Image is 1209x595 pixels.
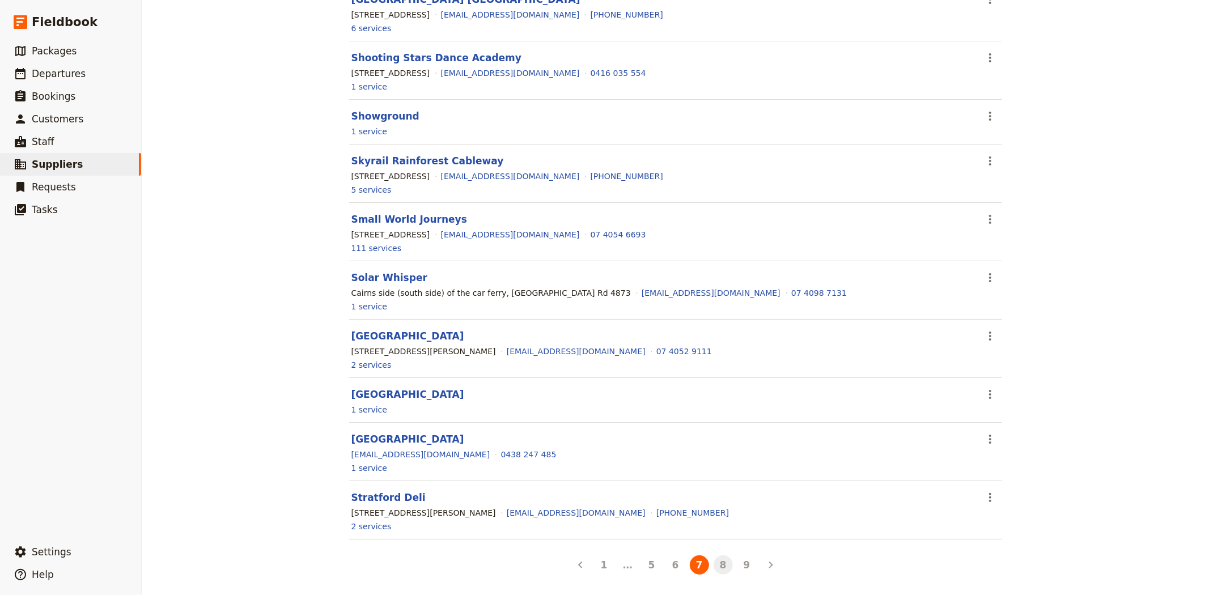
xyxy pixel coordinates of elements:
[714,555,733,575] button: 8
[690,555,709,575] button: 7
[351,359,392,371] a: 2 services
[981,48,1000,67] button: Actions
[981,488,1000,507] button: Actions
[351,301,388,312] a: 1 service
[351,389,464,400] a: [GEOGRAPHIC_DATA]
[32,546,71,558] span: Settings
[32,569,54,580] span: Help
[591,229,646,240] a: 07 4054 6693
[595,555,614,575] button: 1
[351,155,504,167] a: Skyrail Rainforest Cableway
[351,346,496,357] div: [STREET_ADDRESS][PERSON_NAME]
[351,462,388,474] a: 1 service
[32,91,75,102] span: Bookings
[981,107,1000,126] button: Actions
[981,268,1000,287] button: Actions
[32,204,58,215] span: Tasks
[981,326,1000,346] button: Actions
[351,171,430,182] div: [STREET_ADDRESS]
[351,229,430,240] div: [STREET_ADDRESS]
[571,555,590,575] button: Back
[791,287,847,299] a: 07 4098 7131
[441,171,580,182] a: [EMAIL_ADDRESS][DOMAIN_NAME]
[501,449,557,460] a: 0438 247 485
[32,159,83,170] span: Suppliers
[591,67,646,79] a: 0416 035 554
[351,126,388,137] a: 1 service
[351,110,419,122] a: Showground
[642,555,661,575] button: 5
[981,385,1000,404] button: Actions
[351,287,631,299] div: Cairns side (south side) of the car ferry, [GEOGRAPHIC_DATA] Rd 4873
[351,404,388,415] a: 1 service
[656,507,729,518] a: [PHONE_NUMBER]
[351,67,430,79] div: [STREET_ADDRESS]
[351,9,430,20] div: [STREET_ADDRESS]
[761,555,780,575] button: Next
[591,9,663,20] a: [PHONE_NUMBER]
[351,492,426,503] a: Stratford Deli
[351,243,402,254] a: 111 services
[981,210,1000,229] button: Actions
[666,555,685,575] button: 6
[441,229,580,240] a: [EMAIL_ADDRESS][DOMAIN_NAME]
[32,14,97,31] span: Fieldbook
[351,507,496,518] div: [STREET_ADDRESS][PERSON_NAME]
[32,136,54,147] span: Staff
[351,433,464,445] a: [GEOGRAPHIC_DATA]
[351,184,392,195] a: 5 services
[441,9,580,20] a: [EMAIL_ADDRESS][DOMAIN_NAME]
[32,45,77,57] span: Packages
[351,449,490,460] a: [EMAIL_ADDRESS][DOMAIN_NAME]
[32,113,83,125] span: Customers
[507,507,646,518] a: [EMAIL_ADDRESS][DOMAIN_NAME]
[351,330,464,342] a: [GEOGRAPHIC_DATA]
[351,521,392,532] a: 2 services
[507,346,646,357] a: [EMAIL_ADDRESS][DOMAIN_NAME]
[591,171,663,182] a: [PHONE_NUMBER]
[351,23,392,34] a: 6 services
[981,151,1000,171] button: Actions
[351,214,467,225] a: Small World Journeys
[351,81,388,92] a: 1 service
[32,181,76,193] span: Requests
[981,430,1000,449] button: Actions
[441,67,580,79] a: [EMAIL_ADDRESS][DOMAIN_NAME]
[569,553,783,577] ul: Pagination
[737,555,757,575] button: 9
[616,556,640,574] li: …
[642,287,780,299] a: [EMAIL_ADDRESS][DOMAIN_NAME]
[32,68,86,79] span: Departures
[351,272,427,283] a: Solar Whisper
[351,52,522,63] a: Shooting Stars Dance Academy
[656,346,712,357] a: 07 4052 9111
